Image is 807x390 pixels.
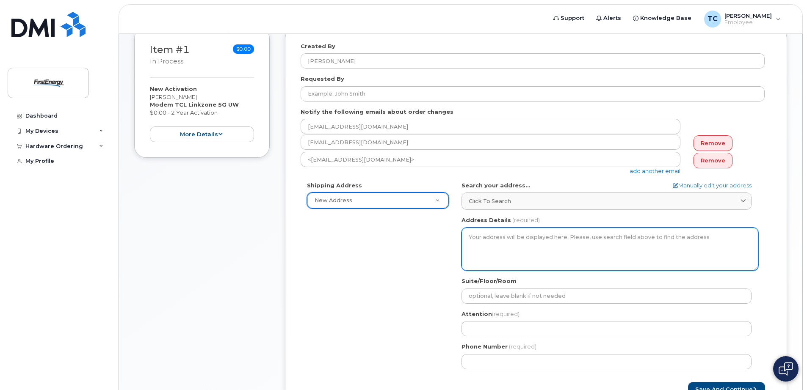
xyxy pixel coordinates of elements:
[640,14,691,22] span: Knowledge Base
[603,14,621,22] span: Alerts
[561,14,584,22] span: Support
[673,181,752,190] a: Manually edit your address
[150,44,190,66] h3: Item #1
[627,10,697,27] a: Knowledge Base
[150,85,197,92] strong: New Activation
[301,135,680,150] input: Example: john@appleseed.com
[630,168,680,174] a: add another email
[150,101,239,108] strong: Modem TCL Linkzone 5G UW
[462,216,511,224] label: Address Details
[512,217,540,223] span: (required)
[462,288,752,304] input: optional, leave blank if not needed
[462,277,517,285] label: Suite/Floor/Room
[150,126,254,142] button: more details
[462,192,752,210] a: Click to search
[492,310,520,317] span: (required)
[469,197,511,205] span: Click to search
[307,181,362,190] label: Shipping Address
[301,86,765,102] input: Example: John Smith
[779,362,793,376] img: Open chat
[547,10,590,27] a: Support
[698,11,787,27] div: Todd, Cheri
[301,42,335,50] label: Created By
[301,108,453,116] label: Notify the following emails about order changes
[590,10,627,27] a: Alerts
[509,343,536,350] span: (required)
[724,19,772,26] span: Employee
[150,58,183,65] small: in process
[315,197,352,203] span: New Address
[462,181,531,190] label: Search your address...
[301,119,680,134] input: Example: john@appleseed.com
[462,310,520,318] label: Attention
[694,153,732,168] a: Remove
[708,14,718,24] span: TC
[301,75,344,83] label: Requested By
[150,85,254,142] div: [PERSON_NAME] $0.00 - 2 Year Activation
[307,193,448,208] a: New Address
[301,152,680,167] input: Example: john@appleseed.com
[694,135,732,151] a: Remove
[462,343,508,351] label: Phone Number
[724,12,772,19] span: [PERSON_NAME]
[233,44,254,54] span: $0.00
